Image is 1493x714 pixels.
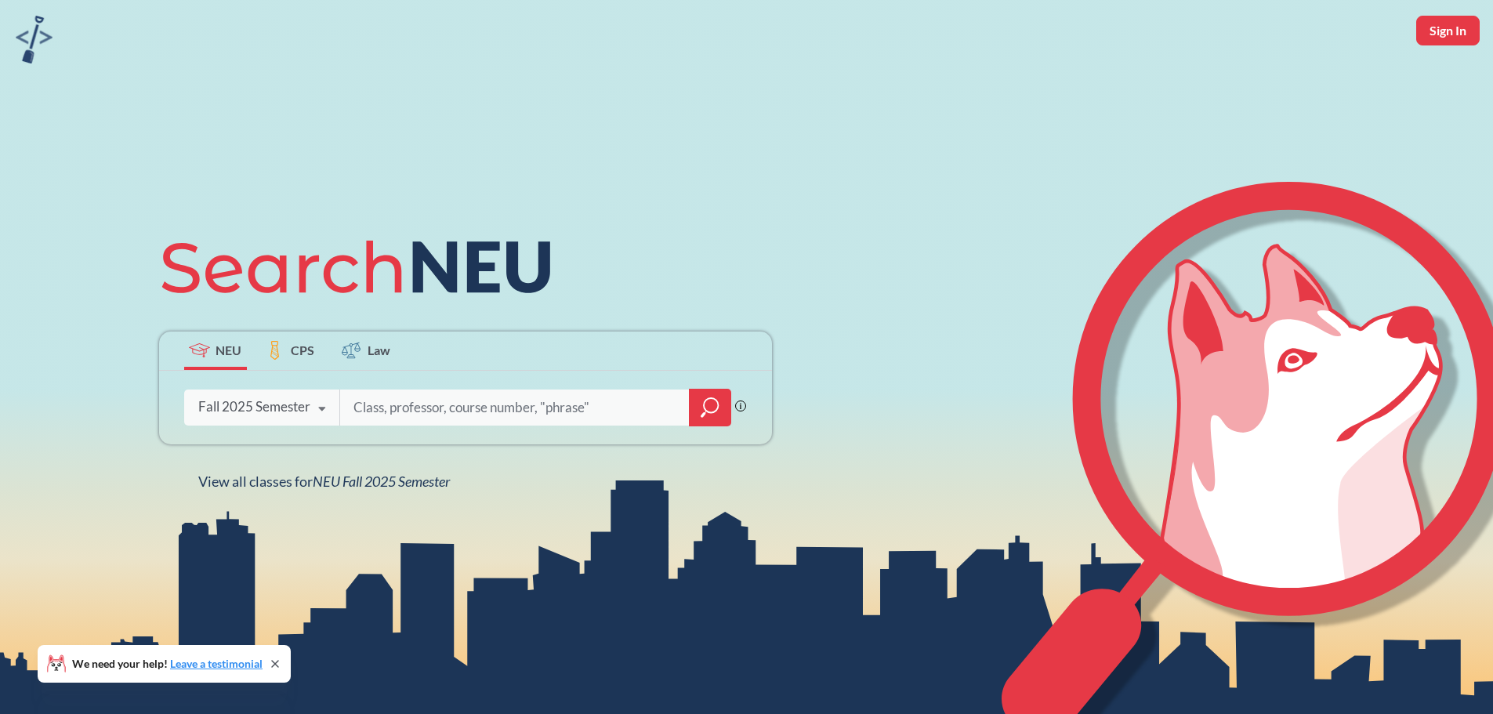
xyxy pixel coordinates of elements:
[16,16,53,68] a: sandbox logo
[689,389,731,426] div: magnifying glass
[16,16,53,63] img: sandbox logo
[216,341,241,359] span: NEU
[170,657,263,670] a: Leave a testimonial
[701,397,719,419] svg: magnifying glass
[198,473,450,490] span: View all classes for
[291,341,314,359] span: CPS
[1416,16,1480,45] button: Sign In
[368,341,390,359] span: Law
[198,398,310,415] div: Fall 2025 Semester
[352,391,678,424] input: Class, professor, course number, "phrase"
[313,473,450,490] span: NEU Fall 2025 Semester
[72,658,263,669] span: We need your help!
